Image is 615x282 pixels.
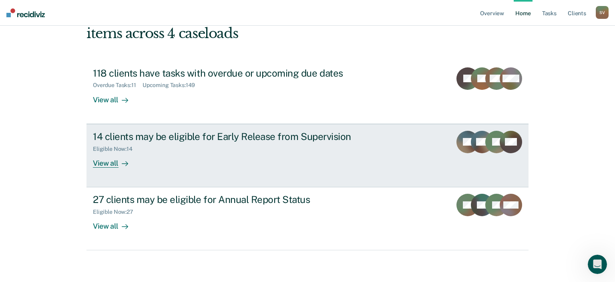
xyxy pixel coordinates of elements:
a: 27 clients may be eligible for Annual Report StatusEligible Now:27View all [86,187,529,250]
div: Eligible Now : 27 [93,209,140,215]
div: Eligible Now : 14 [93,146,139,152]
div: 14 clients may be eligible for Early Release from Supervision [93,131,374,142]
div: View all [93,152,138,168]
div: View all [93,89,138,104]
a: 118 clients have tasks with overdue or upcoming due datesOverdue Tasks:11Upcoming Tasks:149View all [86,61,529,124]
div: 118 clients have tasks with overdue or upcoming due dates [93,67,374,79]
div: View all [93,215,138,231]
img: Recidiviz [6,8,45,17]
button: SV [596,6,609,19]
div: 27 clients may be eligible for Annual Report Status [93,194,374,205]
a: 14 clients may be eligible for Early Release from SupervisionEligible Now:14View all [86,124,529,187]
div: Overdue Tasks : 11 [93,82,143,89]
div: S V [596,6,609,19]
div: Upcoming Tasks : 149 [143,82,202,89]
iframe: Intercom live chat [588,255,607,274]
div: Hi, [PERSON_NAME]. We’ve found some outstanding items across 4 caseloads [86,9,440,42]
